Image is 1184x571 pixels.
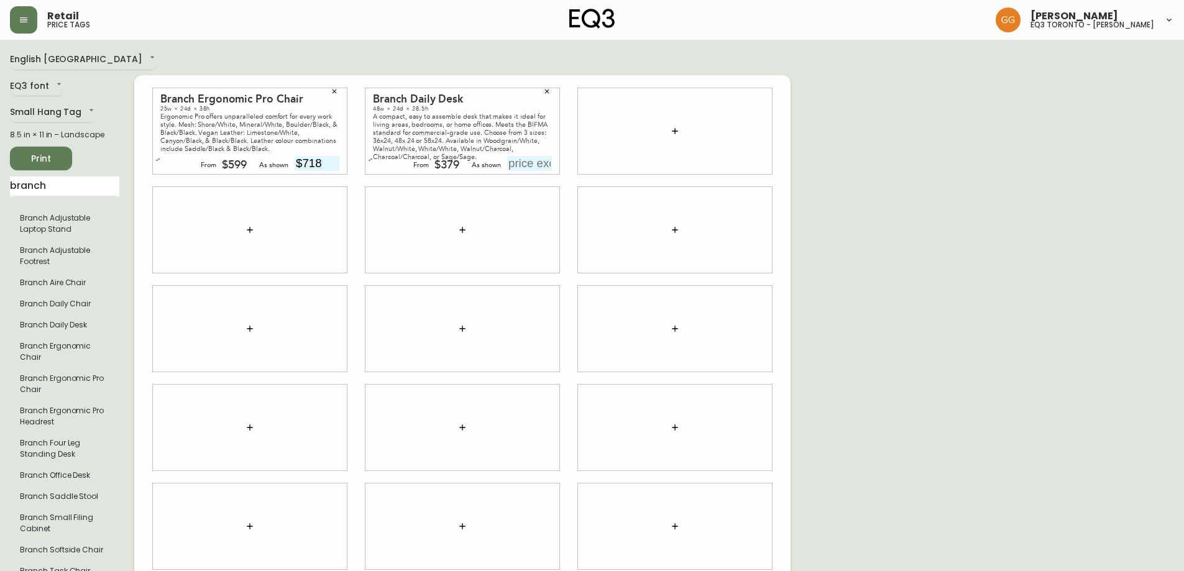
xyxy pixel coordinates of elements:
[1030,21,1154,29] h5: eq3 toronto - [PERSON_NAME]
[10,176,119,196] input: Search
[10,147,72,170] button: Print
[47,11,79,21] span: Retail
[1030,11,1118,21] span: [PERSON_NAME]
[10,208,119,240] li: Branch Adjustable Laptop Stand
[373,105,552,112] div: 48w × 24d × 28.5h
[10,432,119,465] li: Small Hang Tag
[10,240,119,272] li: Branch Adjustable Footrest
[10,507,119,539] li: Small Hang Tag
[507,156,552,171] input: price excluding $
[10,486,119,507] li: Small Hang Tag
[10,336,119,368] li: Small Hang Tag
[413,160,429,171] div: From
[996,7,1021,32] img: dbfc93a9366efef7dcc9a31eef4d00a7
[295,156,339,171] input: price excluding $
[10,103,96,123] div: Small Hang Tag
[160,94,339,105] div: Branch Ergonomic Pro Chair
[10,50,157,70] div: English [GEOGRAPHIC_DATA]
[160,105,339,112] div: 25w × 24d × 38h
[20,151,62,167] span: Print
[569,9,615,29] img: logo
[10,76,64,97] div: EQ3 font
[47,21,90,29] h5: price tags
[10,272,119,293] li: Small Hang Tag
[434,160,459,171] div: $379
[201,160,216,171] div: From
[373,112,552,161] div: A compact, easy to assemble desk that makes it ideal for living areas, bedrooms, or home offices....
[10,400,119,432] li: Small Hang Tag
[373,94,552,105] div: Branch Daily Desk
[472,160,501,171] div: As shown
[10,129,119,140] div: 8.5 in × 11 in – Landscape
[259,160,288,171] div: As shown
[10,368,119,400] li: Small Hang Tag
[10,293,119,314] li: Small Hang Tag
[222,160,247,171] div: $599
[160,112,339,153] div: Ergonomic Pro offers unparalleled comfort for every work style. Mesh: Shore/White, Mineral/White,...
[10,539,119,560] li: Small Hang Tag
[10,314,119,336] li: Small Hang Tag
[10,465,119,486] li: Small Hang Tag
